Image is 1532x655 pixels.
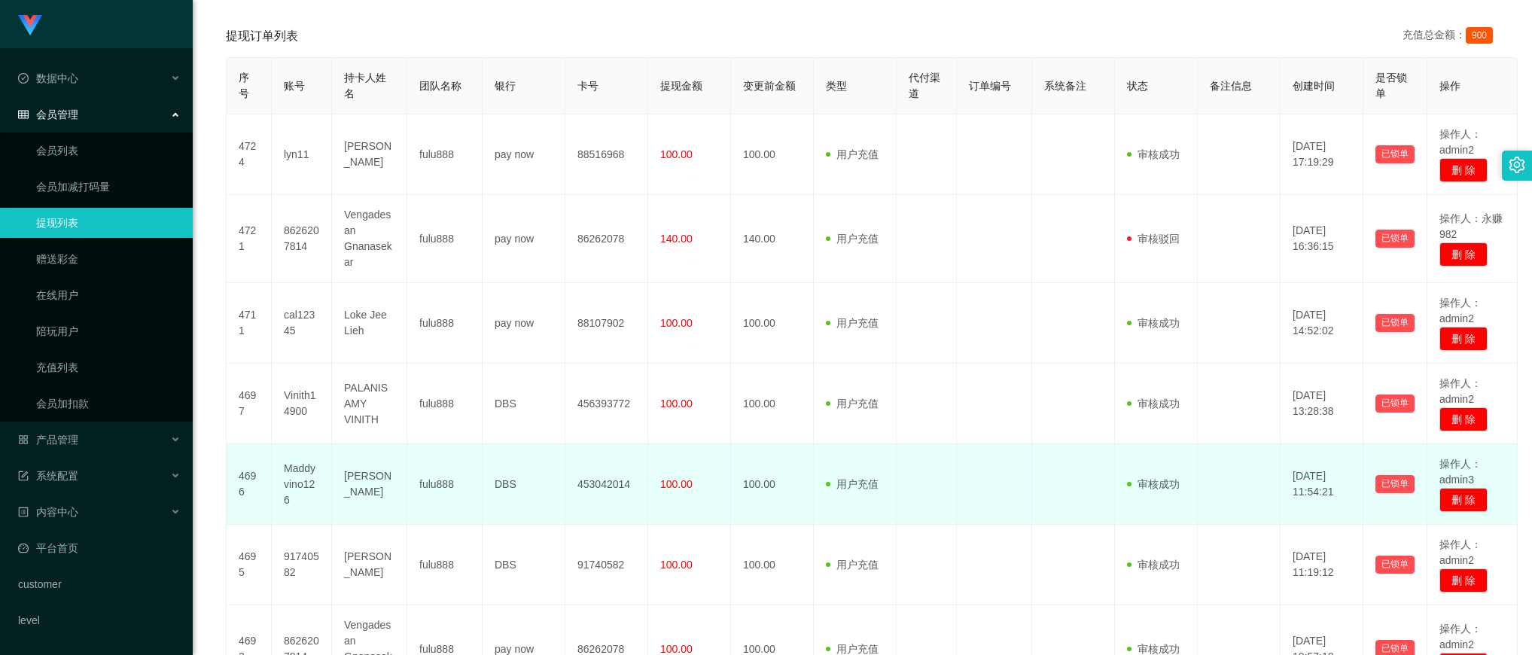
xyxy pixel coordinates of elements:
span: 代付渠道 [909,72,940,99]
td: 91740582 [565,525,648,605]
span: 操作人：admin2 [1439,623,1482,650]
td: 86262078 [565,195,648,283]
span: 操作人：admin2 [1439,128,1482,156]
button: 删 除 [1439,488,1488,512]
td: fulu888 [407,364,483,444]
i: 图标: appstore-o [18,434,29,445]
span: 用户充值 [826,643,879,655]
i: 图标: check-circle-o [18,73,29,84]
td: DBS [483,364,565,444]
td: 140.00 [731,195,814,283]
span: 会员管理 [18,108,78,120]
td: Vinith14900 [272,364,332,444]
span: 100.00 [660,398,693,410]
button: 已锁单 [1375,395,1415,413]
a: 提现列表 [36,208,181,238]
span: 100.00 [660,559,693,571]
td: fulu888 [407,114,483,195]
span: 操作人：admin2 [1439,377,1482,405]
span: 900 [1466,27,1493,44]
i: 图标: setting [1509,157,1525,173]
td: 4721 [227,195,272,283]
td: 4695 [227,525,272,605]
span: 100.00 [660,148,693,160]
span: 用户充值 [826,233,879,245]
span: 100.00 [660,317,693,329]
td: pay now [483,283,565,364]
td: [PERSON_NAME] [332,114,407,195]
td: PALANISAMY VINITH [332,364,407,444]
td: lyn11 [272,114,332,195]
td: Maddyvino126 [272,444,332,525]
td: [DATE] 17:19:29 [1281,114,1363,195]
a: 陪玩用户 [36,316,181,346]
td: fulu888 [407,444,483,525]
span: 操作人：admin2 [1439,538,1482,566]
span: 用户充值 [826,559,879,571]
span: 内容中心 [18,506,78,518]
td: 88107902 [565,283,648,364]
td: 456393772 [565,364,648,444]
span: 审核成功 [1127,559,1180,571]
td: 100.00 [731,444,814,525]
td: [DATE] 14:52:02 [1281,283,1363,364]
span: 用户充值 [826,148,879,160]
td: 4696 [227,444,272,525]
span: 卡号 [577,80,598,92]
span: 持卡人姓名 [344,72,386,99]
span: 审核成功 [1127,398,1180,410]
span: 100.00 [660,478,693,490]
td: pay now [483,114,565,195]
td: fulu888 [407,283,483,364]
td: 4697 [227,364,272,444]
span: 序号 [239,72,249,99]
td: 8626207814 [272,195,332,283]
span: 系统配置 [18,470,78,482]
a: customer [18,569,181,599]
span: 产品管理 [18,434,78,446]
span: 创建时间 [1293,80,1335,92]
td: [PERSON_NAME] [332,444,407,525]
button: 已锁单 [1375,314,1415,332]
td: Loke Jee Lieh [332,283,407,364]
button: 删 除 [1439,158,1488,182]
img: logo.9652507e.png [18,15,42,36]
span: 操作人：admin3 [1439,458,1482,486]
a: 图标: dashboard平台首页 [18,533,181,563]
span: 类型 [826,80,847,92]
td: 100.00 [731,364,814,444]
span: 审核成功 [1127,317,1180,329]
span: 审核成功 [1127,148,1180,160]
button: 已锁单 [1375,475,1415,493]
span: 是否锁单 [1375,72,1407,99]
td: fulu888 [407,525,483,605]
span: 操作人：admin2 [1439,297,1482,324]
button: 删 除 [1439,407,1488,431]
span: 提现金额 [660,80,702,92]
div: 充值总金额： [1403,27,1499,45]
td: 100.00 [731,283,814,364]
span: 订单编号 [969,80,1011,92]
span: 审核驳回 [1127,233,1180,245]
span: 数据中心 [18,72,78,84]
span: 备注信息 [1210,80,1252,92]
td: [DATE] 11:54:21 [1281,444,1363,525]
a: 会员列表 [36,136,181,166]
td: cal12345 [272,283,332,364]
a: 在线用户 [36,280,181,310]
a: 充值列表 [36,352,181,382]
span: 140.00 [660,233,693,245]
td: 91740582 [272,525,332,605]
td: [DATE] 11:19:12 [1281,525,1363,605]
button: 删 除 [1439,242,1488,267]
td: 88516968 [565,114,648,195]
span: 100.00 [660,643,693,655]
button: 删 除 [1439,327,1488,351]
a: level [18,605,181,635]
span: 用户充值 [826,317,879,329]
span: 审核成功 [1127,643,1180,655]
button: 删 除 [1439,568,1488,593]
td: DBS [483,444,565,525]
td: pay now [483,195,565,283]
span: 变更前金额 [743,80,796,92]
